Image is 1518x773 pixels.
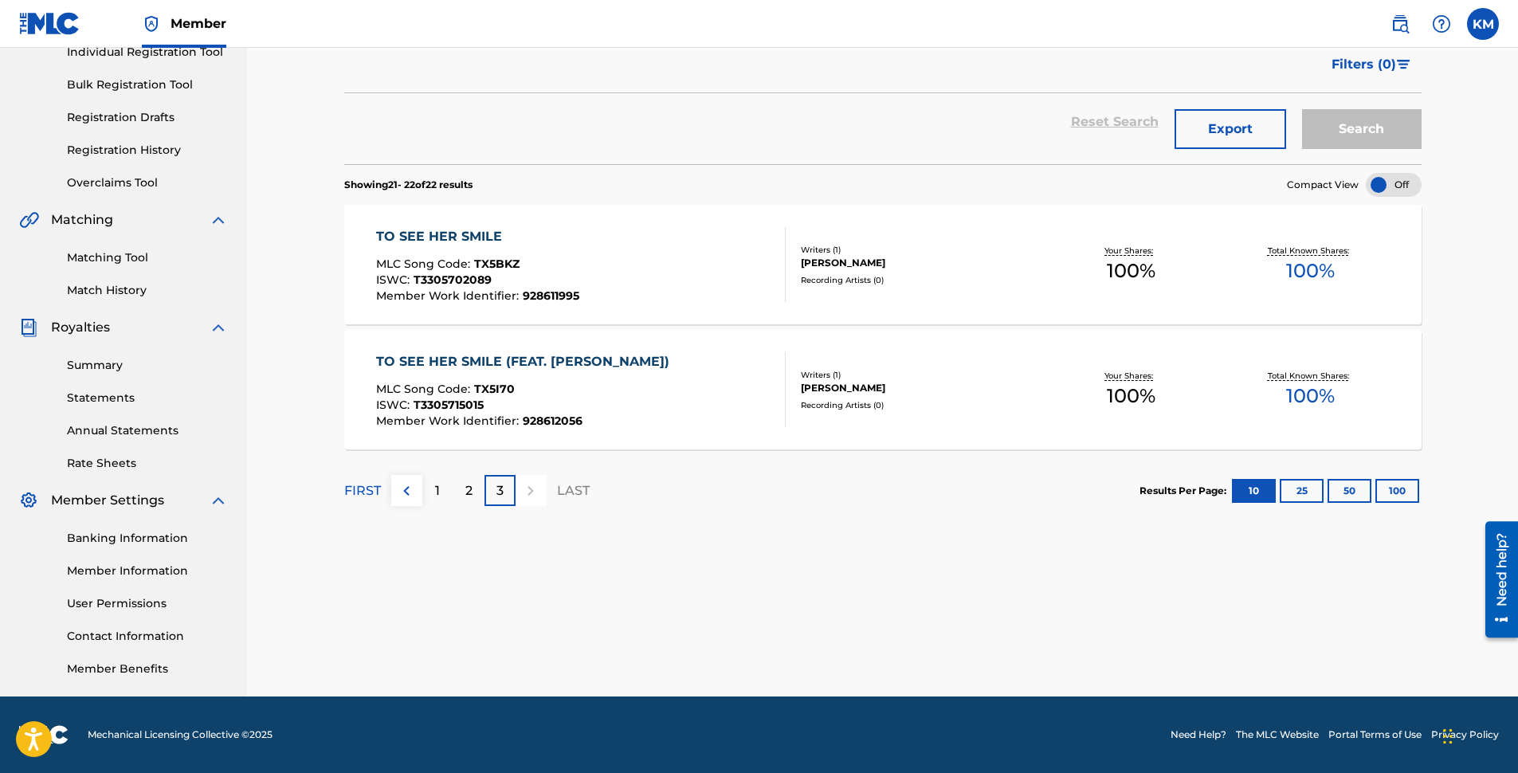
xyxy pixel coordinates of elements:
[1107,257,1155,285] span: 100 %
[414,398,484,412] span: T3305715015
[474,257,520,271] span: TX5BKZ
[1286,257,1335,285] span: 100 %
[51,210,113,230] span: Matching
[1104,245,1157,257] p: Your Shares:
[435,481,440,500] p: 1
[1332,55,1396,74] span: Filters ( 0 )
[1286,382,1335,410] span: 100 %
[1232,479,1276,503] button: 10
[376,227,579,246] div: TO SEE HER SMILE
[474,382,515,396] span: TX5I70
[1375,479,1419,503] button: 100
[67,628,228,645] a: Contact Information
[1322,45,1422,84] button: Filters (0)
[67,282,228,299] a: Match History
[67,357,228,374] a: Summary
[376,288,523,303] span: Member Work Identifier :
[67,563,228,579] a: Member Information
[67,455,228,472] a: Rate Sheets
[209,318,228,337] img: expand
[67,595,228,612] a: User Permissions
[142,14,161,33] img: Top Rightsholder
[344,205,1422,324] a: TO SEE HER SMILEMLC Song Code:TX5BKZISWC:T3305702089Member Work Identifier:928611995Writers (1)[P...
[19,725,69,744] img: logo
[801,399,1041,411] div: Recording Artists ( 0 )
[51,491,164,510] span: Member Settings
[67,44,228,61] a: Individual Registration Tool
[801,369,1041,381] div: Writers ( 1 )
[19,210,39,230] img: Matching
[1328,479,1371,503] button: 50
[67,109,228,126] a: Registration Drafts
[1287,178,1359,192] span: Compact View
[397,481,416,500] img: left
[67,661,228,677] a: Member Benefits
[1139,484,1230,498] p: Results Per Page:
[1384,8,1416,40] a: Public Search
[1104,370,1157,382] p: Your Shares:
[376,414,523,428] span: Member Work Identifier :
[523,288,579,303] span: 928611995
[67,422,228,439] a: Annual Statements
[1397,60,1410,69] img: filter
[19,12,80,35] img: MLC Logo
[801,274,1041,286] div: Recording Artists ( 0 )
[465,481,473,500] p: 2
[496,481,504,500] p: 3
[1171,728,1226,742] a: Need Help?
[19,318,38,337] img: Royalties
[51,318,110,337] span: Royalties
[171,14,226,33] span: Member
[67,249,228,266] a: Matching Tool
[1268,245,1353,257] p: Total Known Shares:
[1467,8,1499,40] div: User Menu
[1473,516,1518,644] iframe: Resource Center
[1443,712,1453,760] div: Drag
[67,175,228,191] a: Overclaims Tool
[1431,728,1499,742] a: Privacy Policy
[376,257,474,271] span: MLC Song Code :
[209,491,228,510] img: expand
[209,210,228,230] img: expand
[1426,8,1457,40] div: Help
[376,398,414,412] span: ISWC :
[557,481,590,500] p: LAST
[1432,14,1451,33] img: help
[523,414,582,428] span: 928612056
[88,728,273,742] span: Mechanical Licensing Collective © 2025
[344,330,1422,449] a: TO SEE HER SMILE (FEAT. [PERSON_NAME])MLC Song Code:TX5I70ISWC:T3305715015Member Work Identifier:...
[801,244,1041,256] div: Writers ( 1 )
[1175,109,1286,149] button: Export
[1268,370,1353,382] p: Total Known Shares:
[1236,728,1319,742] a: The MLC Website
[801,381,1041,395] div: [PERSON_NAME]
[1280,479,1324,503] button: 25
[376,382,474,396] span: MLC Song Code :
[1438,696,1518,773] iframe: Chat Widget
[376,352,677,371] div: TO SEE HER SMILE (FEAT. [PERSON_NAME])
[67,77,228,93] a: Bulk Registration Tool
[344,481,381,500] p: FIRST
[19,491,38,510] img: Member Settings
[67,530,228,547] a: Banking Information
[1391,14,1410,33] img: search
[67,142,228,159] a: Registration History
[1107,382,1155,410] span: 100 %
[344,178,473,192] p: Showing 21 - 22 of 22 results
[67,390,228,406] a: Statements
[1328,728,1422,742] a: Portal Terms of Use
[376,273,414,287] span: ISWC :
[801,256,1041,270] div: [PERSON_NAME]
[414,273,492,287] span: T3305702089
